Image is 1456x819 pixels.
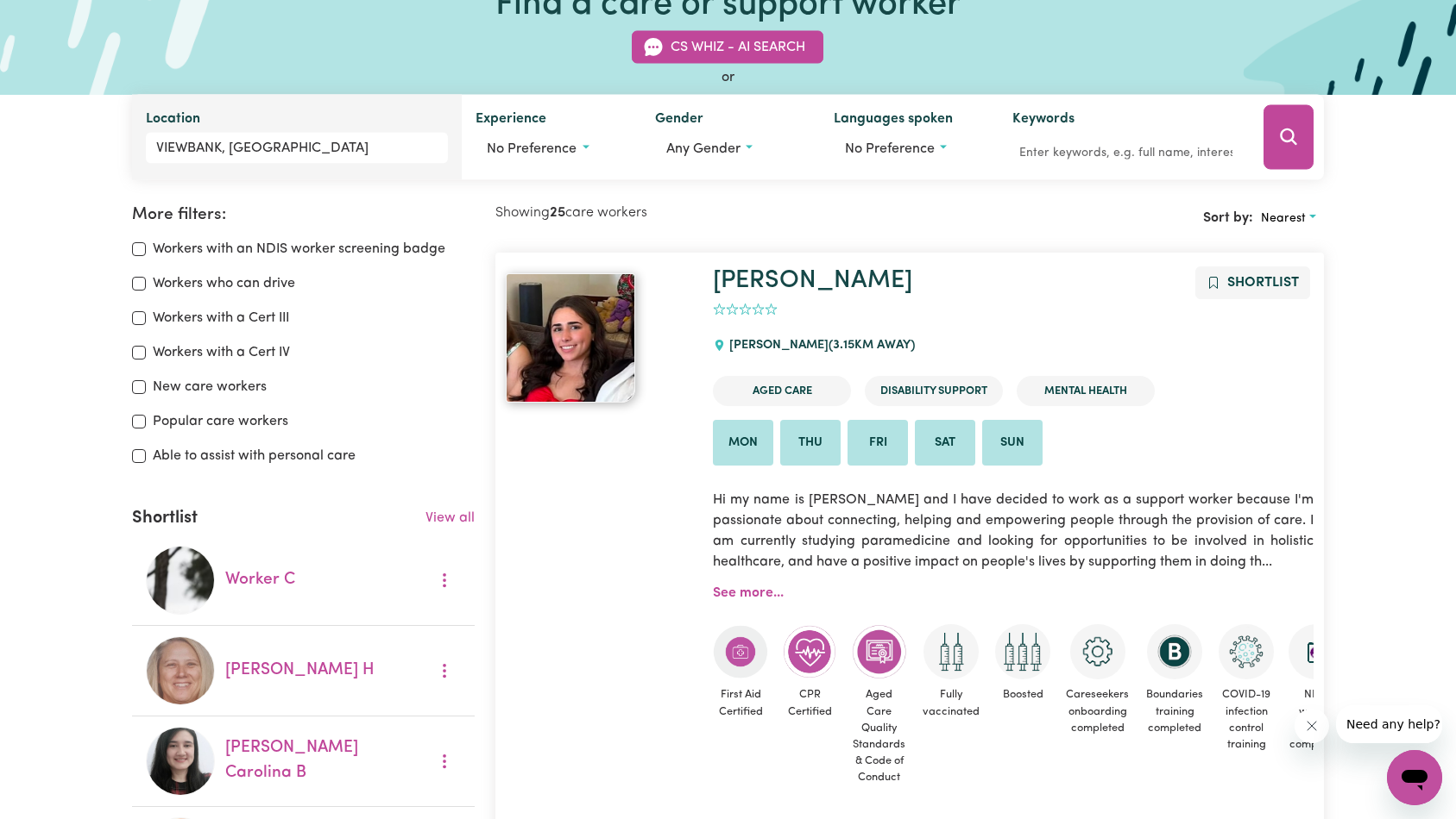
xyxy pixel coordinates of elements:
[1219,624,1274,679] img: CS Academy: COVID-19 Infection Control Training course completed
[146,109,200,133] label: Location
[153,273,295,294] label: Workers who can drive
[1295,709,1329,743] iframe: Close message
[1264,105,1314,170] button: Search
[713,586,784,600] a: See more...
[780,420,841,466] li: Available on Thu
[655,133,806,166] button: Worker gender preference
[506,273,692,403] a: Sarah
[1227,276,1299,290] span: Shortlist
[632,31,823,64] button: CS Whiz - AI Search
[1012,140,1239,166] input: Enter keywords, e.g. full name, interests
[848,420,908,466] li: Available on Fri
[132,205,476,225] h2: More filters:
[153,377,267,397] label: New care workers
[1203,211,1253,225] span: Sort by:
[666,142,741,156] span: Any gender
[153,342,290,363] label: Workers with a Cert IV
[425,511,475,525] a: View all
[865,376,1003,406] li: Disability Support
[550,206,565,220] b: 25
[834,133,985,166] button: Worker language preferences
[146,133,449,164] input: Enter a suburb
[995,624,1050,679] img: Care and support worker has received booster dose of COVID-19 vaccination
[506,273,635,403] img: View Sarah's profile
[1253,205,1324,232] button: Sort search results
[851,679,907,792] span: Aged Care Quality Standards & Code of Conduct
[1012,109,1075,133] label: Keywords
[225,662,375,678] a: [PERSON_NAME] H
[713,420,773,466] li: Available on Mon
[1336,705,1442,743] iframe: Message from company
[1387,750,1442,805] iframe: Button to launch messaging window
[225,572,295,588] a: Worker C
[1195,266,1310,299] button: Add to shortlist
[921,679,981,726] span: Fully vaccinated
[655,109,703,133] label: Gender
[713,624,768,679] img: Care and support worker has completed First Aid Certification
[1147,624,1202,679] img: CS Academy: Boundaries in care and support work course completed
[782,624,837,679] img: Care and support worker has completed CPR Certification
[1261,212,1306,225] span: Nearest
[829,339,915,352] span: ( 3.15 km away)
[428,658,461,685] button: More options
[225,740,358,781] a: [PERSON_NAME] Carolina B
[995,679,1050,710] span: Boosted
[713,479,1314,583] p: Hi my name is [PERSON_NAME] and I have decided to work as a support worker because I'm passionate...
[153,308,289,328] label: Workers with a Cert III
[845,142,935,156] span: No preference
[476,109,546,133] label: Experience
[834,109,953,133] label: Languages spoken
[132,67,1325,88] div: or
[476,133,627,166] button: Worker experience options
[146,546,215,615] img: Worker C
[923,624,979,679] img: Care and support worker has received 2 doses of COVID-19 vaccine
[1289,624,1344,679] img: CS Academy: Introduction to NDIS Worker Training course completed
[146,636,215,705] img: Michelle H
[713,376,851,406] li: Aged Care
[982,420,1043,466] li: Available on Sun
[713,268,912,293] a: [PERSON_NAME]
[1070,624,1125,679] img: CS Academy: Careseekers Onboarding course completed
[713,679,768,726] span: First Aid Certified
[915,420,975,466] li: Available on Sat
[153,446,356,466] label: Able to assist with personal care
[132,508,198,528] h2: Shortlist
[1288,679,1345,760] span: NDIS worker training completed
[1219,679,1274,760] span: COVID-19 infection control training
[713,300,778,320] div: add rating by typing an integer from 0 to 5 or pressing arrow keys
[495,205,910,222] h2: Showing care workers
[487,142,577,156] span: No preference
[1144,679,1205,743] span: Boundaries training completed
[782,679,837,726] span: CPR Certified
[428,567,461,594] button: More options
[153,239,445,259] label: Workers with an NDIS worker screening badge
[428,748,461,775] button: More options
[1064,679,1131,743] span: Careseekers onboarding completed
[1017,376,1155,406] li: Mental Health
[713,322,924,369] div: [PERSON_NAME]
[146,727,215,796] img: Franci Carolina B
[153,411,288,432] label: Popular care workers
[852,624,907,679] img: CS Academy: Aged Care Quality Standards & Code of Conduct course completed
